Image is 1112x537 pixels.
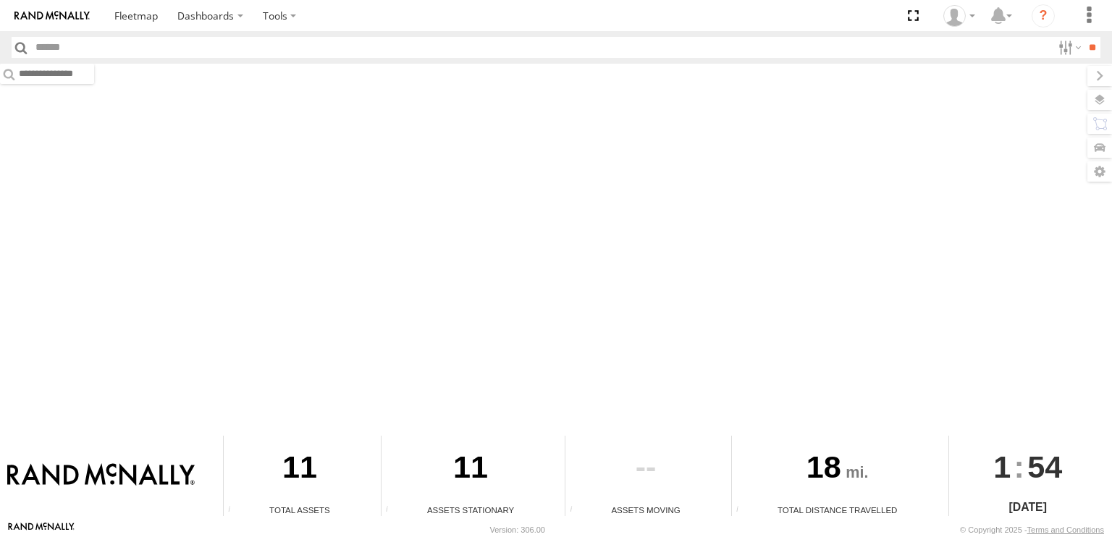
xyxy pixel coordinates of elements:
[1032,4,1055,28] i: ?
[565,505,587,516] div: Total number of assets current in transit.
[382,504,560,516] div: Assets Stationary
[949,436,1107,498] div: :
[224,504,376,516] div: Total Assets
[732,504,943,516] div: Total Distance Travelled
[8,523,75,537] a: Visit our Website
[490,525,545,534] div: Version: 306.00
[382,505,403,516] div: Total number of assets current stationary.
[960,525,1104,534] div: © Copyright 2025 -
[1027,436,1062,498] span: 54
[7,463,195,488] img: Rand McNally
[938,5,980,27] div: Valeo Dash
[732,505,754,516] div: Total distance travelled by all assets within specified date range and applied filters
[993,436,1011,498] span: 1
[732,436,943,504] div: 18
[949,499,1107,516] div: [DATE]
[224,505,245,516] div: Total number of Enabled Assets
[382,436,560,504] div: 11
[14,11,90,21] img: rand-logo.svg
[1053,37,1084,58] label: Search Filter Options
[565,504,725,516] div: Assets Moving
[1027,525,1104,534] a: Terms and Conditions
[1087,161,1112,182] label: Map Settings
[224,436,376,504] div: 11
